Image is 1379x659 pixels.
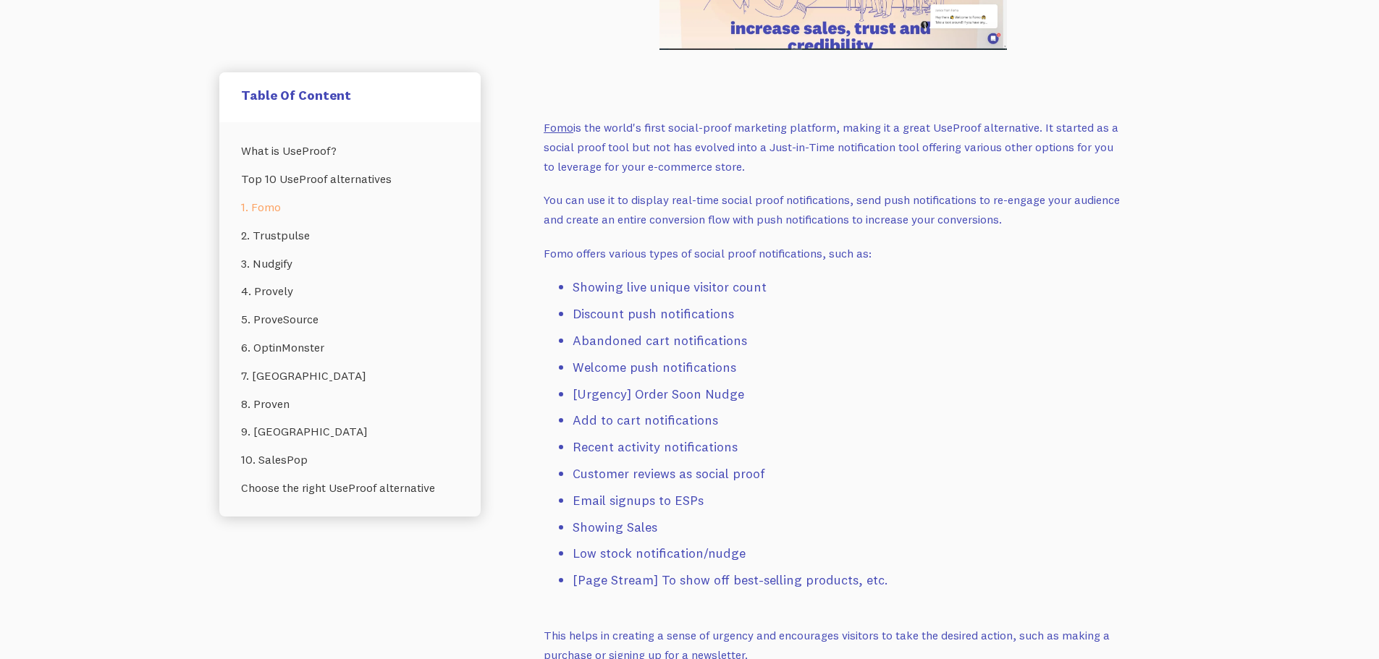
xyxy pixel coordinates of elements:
[573,357,1123,378] li: Welcome push notifications
[241,193,459,221] a: 1. Fomo
[573,543,1123,564] li: Low stock notification/nudge
[241,333,459,362] a: 6. OptinMonster
[573,464,1123,485] li: Customer reviews as social proof
[241,221,459,250] a: 2. Trustpulse
[573,570,1123,591] li: [Page Stream] To show off best-selling products, etc.
[241,417,459,446] a: 9. [GEOGRAPHIC_DATA]
[241,87,459,103] h5: Table Of Content
[544,120,573,135] a: Fomo
[544,244,1123,263] p: Fomo offers various types of social proof notifications, such as:
[573,410,1123,431] li: Add to cart notifications
[241,305,459,333] a: 5. ProveSource
[544,118,1123,176] p: is the world's first social-proof marketing platform, making it a great UseProof alternative. It ...
[241,362,459,390] a: 7. [GEOGRAPHIC_DATA]
[573,490,1123,511] li: Email signups to ESPs
[241,474,459,502] a: Choose the right UseProof alternative
[573,277,1123,298] li: Showing live unique visitor count
[573,304,1123,325] li: Discount push notifications
[544,190,1123,229] p: You can use it to display real-time social proof notifications, send push notifications to re-eng...
[241,165,459,193] a: Top 10 UseProof alternatives
[241,446,459,474] a: 10. SalesPop
[573,384,1123,405] li: [Urgency] Order Soon Nudge
[241,137,459,165] a: What is UseProof?
[241,250,459,278] a: 3. Nudgify
[241,390,459,418] a: 8. Proven
[573,517,1123,538] li: Showing Sales
[241,277,459,305] a: 4. Provely
[544,85,1123,104] p: ‍
[573,331,1123,352] li: Abandoned cart notifications
[573,437,1123,458] li: Recent activity notifications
